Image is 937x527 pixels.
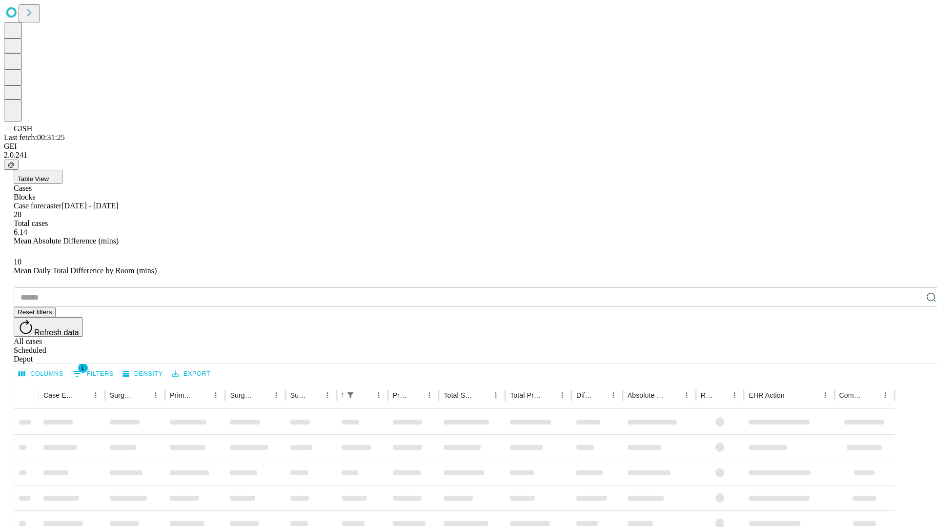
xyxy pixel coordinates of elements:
button: Menu [89,388,102,402]
button: Sort [865,388,878,402]
div: 2.0.241 [4,151,933,160]
button: Menu [372,388,386,402]
div: Difference [576,391,592,399]
span: 10 [14,258,21,266]
button: Menu [149,388,163,402]
span: Table View [18,175,49,182]
button: Menu [209,388,223,402]
div: Case Epic Id [43,391,74,399]
button: Sort [593,388,607,402]
button: Menu [423,388,436,402]
button: Menu [489,388,503,402]
button: Show filters [70,366,116,382]
span: Total cases [14,219,48,227]
div: Predicted In Room Duration [393,391,408,399]
button: Sort [666,388,680,402]
button: Sort [135,388,149,402]
div: Surgery Name [230,391,254,399]
span: Mean Absolute Difference (mins) [14,237,119,245]
button: Sort [307,388,321,402]
button: Sort [542,388,555,402]
div: 1 active filter [344,388,357,402]
button: @ [4,160,19,170]
span: Refresh data [34,328,79,337]
button: Menu [728,388,741,402]
div: Resolved in EHR [701,391,713,399]
button: Menu [680,388,693,402]
button: Density [120,366,165,382]
button: Menu [555,388,569,402]
button: Sort [714,388,728,402]
button: Menu [269,388,283,402]
button: Sort [475,388,489,402]
button: Menu [321,388,334,402]
span: 28 [14,210,21,219]
div: Surgeon Name [110,391,134,399]
button: Show filters [344,388,357,402]
button: Sort [256,388,269,402]
button: Select columns [16,366,66,382]
button: Sort [786,388,799,402]
span: Case forecaster [14,202,61,210]
div: Total Predicted Duration [510,391,541,399]
button: Menu [878,388,892,402]
button: Sort [195,388,209,402]
button: Sort [409,388,423,402]
button: Reset filters [14,307,56,317]
div: EHR Action [749,391,784,399]
div: Absolute Difference [628,391,665,399]
button: Table View [14,170,62,184]
span: Reset filters [18,308,52,316]
div: Comments [839,391,864,399]
button: Refresh data [14,317,83,337]
span: Mean Daily Total Difference by Room (mins) [14,266,157,275]
button: Sort [75,388,89,402]
div: Total Scheduled Duration [444,391,474,399]
button: Export [169,366,213,382]
button: Menu [818,388,832,402]
button: Menu [607,388,620,402]
div: Primary Service [170,391,194,399]
div: Scheduled In Room Duration [342,391,343,399]
span: 1 [78,363,88,373]
div: Surgery Date [290,391,306,399]
span: @ [8,161,15,168]
div: GEI [4,142,933,151]
span: GJSH [14,124,32,133]
span: [DATE] - [DATE] [61,202,118,210]
button: Sort [358,388,372,402]
span: 6.14 [14,228,27,236]
span: Last fetch: 00:31:25 [4,133,65,142]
